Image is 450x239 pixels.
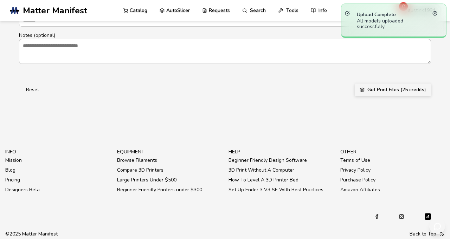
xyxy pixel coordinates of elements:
[340,185,380,195] a: Amazon Affiliates
[229,175,298,185] a: How To Level A 3D Printer Bed
[340,155,370,165] a: Terms of Use
[229,165,294,175] a: 3D Print Without A Computer
[374,212,379,221] a: Facebook
[5,165,15,175] a: Blog
[19,84,46,96] button: Reset
[429,218,445,234] button: Send feedback via email
[23,6,87,15] span: Matter Manifest
[117,165,163,175] a: Compare 3D Printers
[5,231,58,237] span: © 2025 Matter Manifest
[229,185,323,195] a: Set Up Ender 3 V3 SE With Best Practices
[340,148,445,155] p: other
[424,212,432,221] a: Tiktok
[5,185,40,195] a: Designers Beta
[399,212,404,221] a: Instagram
[340,165,371,175] a: Privacy Policy
[357,11,431,18] p: Upload Complete
[355,84,431,96] button: Get Print Files (25 credits)
[229,155,307,165] a: Beginner Friendly Design Software
[5,175,20,185] a: Pricing
[410,231,436,237] button: Back to Top
[229,148,333,155] p: help
[19,39,431,63] textarea: Notes (optional)
[117,175,176,185] a: Large Printers Under $500
[340,175,375,185] a: Purchase Policy
[440,231,445,237] a: RSS Feed
[357,18,431,29] div: All models uploaded successfully!
[117,148,222,155] p: equipment
[117,155,157,165] a: Browse Filaments
[5,148,110,155] p: info
[19,32,431,39] p: Notes (optional)
[5,155,22,165] a: Mission
[117,185,202,195] a: Beginner Friendly Printers under $300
